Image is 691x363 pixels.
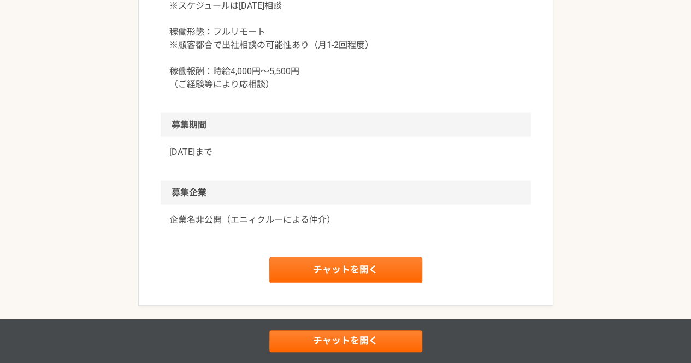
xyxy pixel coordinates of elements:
p: [DATE]まで [169,146,522,159]
h2: 募集期間 [161,113,531,137]
h2: 募集企業 [161,181,531,205]
a: チャットを開く [269,330,422,352]
a: チャットを開く [269,257,422,283]
a: 企業名非公開（エニィクルーによる仲介） [169,213,522,227]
